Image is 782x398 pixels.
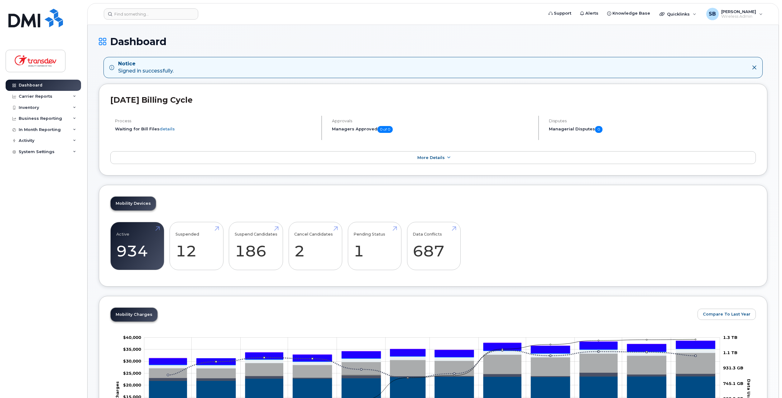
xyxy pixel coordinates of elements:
span: 0 [595,126,602,133]
tspan: 1.3 TB [723,335,737,340]
span: More Details [417,155,445,160]
button: Compare To Last Year [698,309,756,320]
a: Suspend Candidates 186 [235,226,277,267]
li: Waiting for Bill Files [115,126,316,132]
span: 0 of 0 [377,126,393,133]
h2: [DATE] Billing Cycle [110,95,756,105]
a: Data Conflicts 687 [413,226,455,267]
tspan: $40,000 [123,335,141,340]
div: Signed in successfully. [118,60,174,75]
g: $0 [123,359,141,364]
g: Features [149,353,715,378]
g: $0 [123,382,141,387]
g: $0 [123,371,141,376]
h4: Approvals [332,119,533,123]
tspan: 931.3 GB [723,366,743,371]
g: $0 [123,347,141,352]
h4: Disputes [549,119,756,123]
a: Cancel Candidates 2 [294,226,336,267]
g: $0 [123,335,141,340]
a: Mobility Devices [111,197,156,210]
h5: Managerial Disputes [549,126,756,133]
tspan: $35,000 [123,347,141,352]
h5: Managers Approved [332,126,533,133]
tspan: 1.1 TB [723,350,737,355]
strong: Notice [118,60,174,68]
tspan: $25,000 [123,371,141,376]
a: Active 934 [116,226,158,267]
span: Compare To Last Year [703,311,751,317]
a: Mobility Charges [111,308,157,321]
g: Roaming [149,372,715,381]
a: Pending Status 1 [353,226,396,267]
tspan: $20,000 [123,382,141,387]
a: Suspended 12 [175,226,218,267]
tspan: 745.1 GB [723,381,743,386]
tspan: $30,000 [123,359,141,364]
a: details [160,126,175,131]
g: GST [149,349,715,368]
g: HST [149,349,715,365]
h4: Process [115,119,316,123]
h1: Dashboard [99,36,767,47]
